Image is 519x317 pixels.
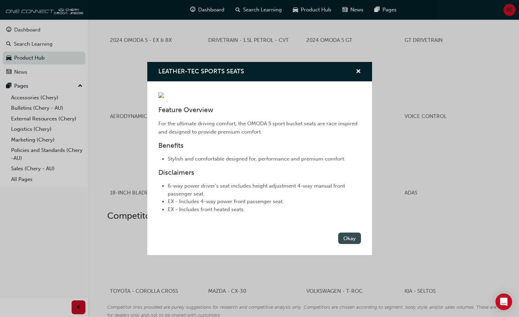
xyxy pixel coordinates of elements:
[356,67,361,76] button: cross-icon
[356,69,361,75] span: cross-icon
[158,142,361,150] h3: Benefits
[158,106,361,114] h3: Feature Overview
[168,182,361,198] li: 6-way power driver's seat includes height adjustment 4-way manual front passenger seat.
[158,67,244,75] span: LEATHER-TEC SPORTS SEATS
[338,233,361,244] button: Okay
[168,198,361,206] li: EX - Includes 4-way power front passenger seat.
[168,206,361,214] li: EX - Includes front heated seats.
[158,120,359,135] span: For the ultimate driving comfort, the OMODA 5 sport bucket seats are race inspired and designed t...
[168,155,361,163] li: Stylish and comfortable designed for, performance and premium comfort.
[158,169,361,176] h3: Disclaimers
[495,293,512,310] div: Open Intercom Messenger
[158,92,164,98] img: 4c816f6f-4cb3-4cd0-aff8-25553162ad6b.jpg
[147,62,372,255] div: LEATHER-TEC SPORTS SEATS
